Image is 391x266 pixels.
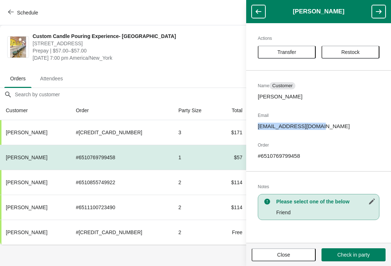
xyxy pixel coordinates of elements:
td: # 6510855749922 [70,170,172,195]
span: Check in party [337,252,370,258]
th: Order [70,101,172,120]
button: Close [252,248,316,261]
td: 2 [173,195,218,220]
img: Custom Candle Pouring Experience- Delray Beach [10,37,26,58]
td: # [CREDIT_CARD_NUMBER] [70,120,172,145]
span: Schedule [17,10,38,16]
span: Restock [341,49,360,55]
button: Restock [321,46,379,59]
td: 2 [173,220,218,245]
button: Schedule [4,6,44,19]
span: [PERSON_NAME] [6,155,47,160]
td: Free [218,220,248,245]
button: Check in party [321,248,386,261]
button: Transfer [258,46,316,59]
span: [PERSON_NAME] [6,204,47,210]
td: # [CREDIT_CARD_NUMBER] [70,220,172,245]
td: 1 [173,145,218,170]
span: [PERSON_NAME] [6,229,47,235]
td: # 6510769799458 [70,145,172,170]
h2: Actions [258,35,379,42]
span: [PERSON_NAME] [6,180,47,185]
td: $57 [218,145,248,170]
h2: Email [258,112,379,119]
td: 3 [173,120,218,145]
input: Search by customer [14,88,391,101]
h3: Please select one of the below [276,198,375,205]
span: [PERSON_NAME] [6,130,47,135]
p: [EMAIL_ADDRESS][DOMAIN_NAME] [258,123,379,130]
th: Party Size [173,101,218,120]
p: Friend [276,209,375,216]
th: Total [218,101,248,120]
td: $171 [218,120,248,145]
h2: Order [258,142,379,149]
td: # 6511100723490 [70,195,172,220]
td: $114 [218,170,248,195]
h1: [PERSON_NAME] [265,8,372,15]
span: Orders [4,72,31,85]
span: Prepay | $57.00–$57.00 [33,47,255,54]
span: Customer [272,83,293,89]
p: [PERSON_NAME] [258,93,379,100]
span: Custom Candle Pouring Experience- [GEOGRAPHIC_DATA] [33,33,255,40]
span: [STREET_ADDRESS] [33,40,255,47]
td: $114 [218,195,248,220]
span: Transfer [277,49,296,55]
h2: Notes [258,183,379,190]
h2: Name [258,82,379,89]
td: 2 [173,170,218,195]
p: # 6510769799458 [258,152,379,160]
span: Attendees [34,72,69,85]
span: Close [277,252,290,258]
span: [DATE] 7:00 pm America/New_York [33,54,255,62]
